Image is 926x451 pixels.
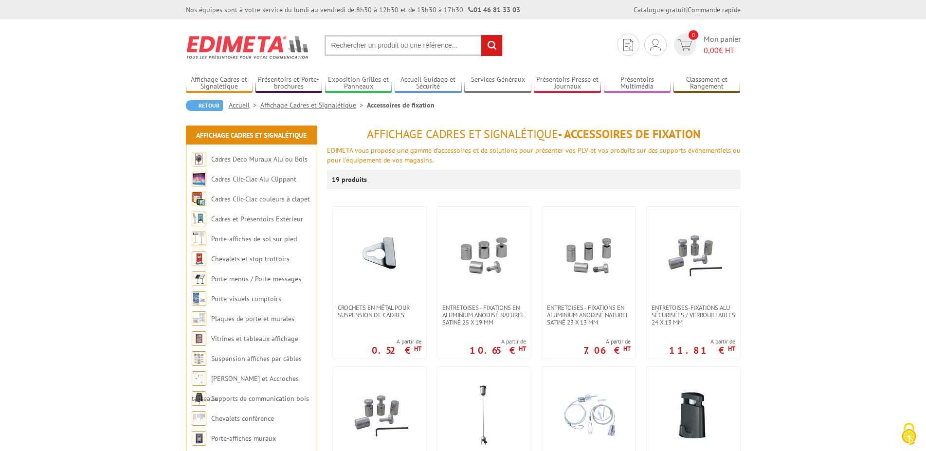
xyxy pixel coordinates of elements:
[229,101,260,109] a: Accueil
[192,374,299,403] a: [PERSON_NAME] et Accroches tableaux
[519,344,526,353] sup: HT
[192,252,206,266] img: Chevalets et stop trottoirs
[547,304,631,326] span: Entretoises - fixations en aluminium anodisé naturel satiné 23 x 13 mm
[372,338,421,345] span: A partir de
[623,344,631,353] sup: HT
[673,75,741,91] a: Classement et Rangement
[704,45,741,56] span: € HT
[211,394,309,403] a: Supports de communication bois
[534,75,601,91] a: Présentoirs Presse et Journaux
[192,271,206,286] img: Porte-menus / Porte-messages
[192,172,206,186] img: Cadres Clic-Clac Alu Clippant
[192,212,206,226] img: Cadres et Présentoirs Extérieur
[211,274,301,283] a: Porte-menus / Porte-messages
[186,5,520,15] div: Nos équipes sont à votre service du lundi au vendredi de 8h30 à 12h30 et de 13h30 à 17h30
[704,45,719,55] span: 0,00
[327,128,741,141] h1: - Accessoires de fixation
[437,304,531,326] a: Entretoises - fixations en aluminium anodisé naturel satiné 25 x 19 mm
[468,5,520,14] strong: 01 46 81 33 03
[672,34,741,56] a: devis rapide 0 Mon panier 0,00€ HT
[481,35,502,56] input: rechercher
[728,344,735,353] sup: HT
[345,221,414,289] img: Crochets en métal pour suspension de cadres
[464,75,531,91] a: Services Généraux
[704,34,741,56] span: Mon panier
[634,5,741,15] div: |
[211,215,303,223] a: Cadres et Présentoirs Extérieur
[450,221,518,289] img: Entretoises - fixations en aluminium anodisé naturel satiné 25 x 19 mm
[192,311,206,326] img: Plaques de porte et murales
[211,235,297,243] a: Porte-affiches de sol sur pied
[211,155,308,163] a: Cadres Deco Muraux Alu ou Bois
[255,75,323,91] a: Présentoirs et Porte-brochures
[211,314,294,323] a: Plaques de porte et murales
[367,100,435,110] li: Accessoires de fixation
[186,100,223,111] a: Retour
[659,381,727,450] img: Lot 2 crochets Grip sécurité auto-bloquants pour câbles 2 mm nylon-perlon
[442,304,526,326] span: Entretoises - fixations en aluminium anodisé naturel satiné 25 x 19 mm
[186,75,253,91] a: Affichage Cadres et Signalétique
[192,192,206,206] img: Cadres Clic-Clac couleurs à clapet
[395,75,462,91] a: Accueil Guidage et Sécurité
[192,232,206,246] img: Porte-affiches de sol sur pied
[332,170,368,189] p: 19 produits
[650,39,661,51] img: devis rapide
[583,347,631,353] p: 7.06 €
[325,75,392,91] a: Exposition Grilles et Panneaux
[196,131,307,140] a: Affichage Cadres et Signalétique
[669,338,735,345] span: A partir de
[192,351,206,366] img: Suspension affiches par câbles
[192,371,206,386] img: Cimaises et Accroches tableaux
[211,175,296,183] a: Cadres Clic-Clac Alu Clippant
[211,434,276,443] a: Porte-affiches muraux
[338,304,421,319] span: Crochets en métal pour suspension de cadres
[186,29,310,65] img: Edimeta
[450,381,518,450] img: Kit de suspension en câble acier
[555,221,623,289] img: Entretoises - fixations en aluminium anodisé naturel satiné 23 x 13 mm
[669,347,735,353] p: 11.81 €
[211,414,274,423] a: Chevalets conférence
[192,331,206,346] img: Vitrines et tableaux affichage
[192,152,206,166] img: Cadres Deco Muraux Alu ou Bois
[892,418,926,451] button: Cookies (fenêtre modale)
[678,39,692,51] img: devis rapide
[470,347,526,353] p: 10.65 €
[604,75,671,91] a: Présentoirs Multimédia
[652,304,735,326] span: Entretoises-Fixations alu sécurisées / verrouillables 24 x 13 mm
[367,126,558,142] span: Affichage Cadres et Signalétique
[211,334,298,343] a: Vitrines et tableaux affichage
[897,422,921,446] img: Cookies (fenêtre modale)
[689,30,698,40] span: 0
[372,347,421,353] p: 0.52 €
[211,254,290,263] a: Chevalets et stop trottoirs
[345,381,414,450] img: Entretoises-Fixations en aluminium anodisé naturel satiné / verrouillables 20 x 15 mm
[623,39,633,51] img: devis rapide
[688,5,741,14] a: Commande rapide
[192,291,206,306] img: Porte-visuels comptoirs
[414,344,421,353] sup: HT
[555,381,623,450] img: Kit de suspension en fil nylon pour cadres & affiches
[647,304,740,326] a: Entretoises-Fixations alu sécurisées / verrouillables 24 x 13 mm
[211,195,310,203] a: Cadres Clic-Clac couleurs à clapet
[325,35,503,56] input: Rechercher un produit ou une référence...
[327,146,741,164] span: EDIMETA vous propose une gamme d'accessoires et de solutions pour présenter vos PLV et vos produi...
[583,338,631,345] span: A partir de
[470,338,526,345] span: A partir de
[659,221,727,289] img: Entretoises-Fixations alu sécurisées / verrouillables 24 x 13 mm
[211,354,302,363] a: Suspension affiches par câbles
[211,294,281,303] a: Porte-visuels comptoirs
[542,304,635,326] a: Entretoises - fixations en aluminium anodisé naturel satiné 23 x 13 mm
[260,101,367,109] a: Affichage Cadres et Signalétique
[333,304,426,319] a: Crochets en métal pour suspension de cadres
[634,5,686,14] a: Catalogue gratuit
